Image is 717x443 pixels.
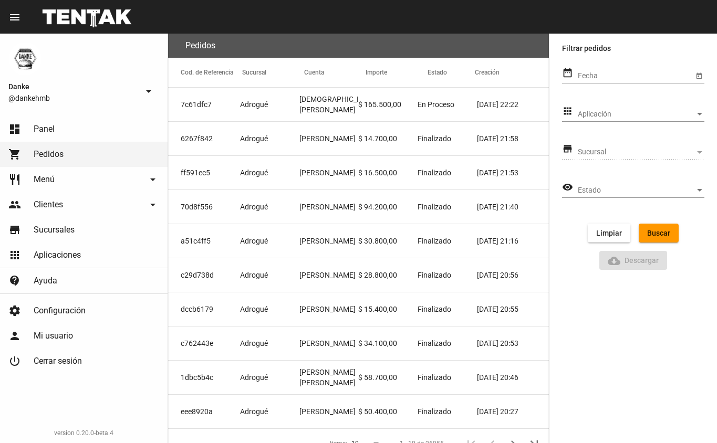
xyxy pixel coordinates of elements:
[578,186,704,195] mat-select: Estado
[418,133,451,144] span: Finalizado
[299,258,359,292] mat-cell: [PERSON_NAME]
[418,236,451,246] span: Finalizado
[168,258,240,292] mat-cell: c29d738d
[562,143,573,155] mat-icon: store
[240,133,268,144] span: Adrogué
[477,258,549,292] mat-cell: [DATE] 20:56
[358,292,418,326] mat-cell: $ 15.400,00
[358,88,418,121] mat-cell: $ 165.500,00
[168,88,240,121] mat-cell: 7c61dfc7
[8,355,21,367] mat-icon: power_settings_new
[358,326,418,360] mat-cell: $ 34.100,00
[578,110,695,119] span: Aplicación
[8,198,21,211] mat-icon: people
[477,326,549,360] mat-cell: [DATE] 20:53
[34,276,57,286] span: Ayuda
[477,122,549,155] mat-cell: [DATE] 21:58
[168,58,242,87] mat-header-cell: Cod. de Referencia
[168,122,240,155] mat-cell: 6267f842
[8,249,21,261] mat-icon: apps
[647,229,670,237] span: Buscar
[8,93,138,103] span: @dankehmb
[34,356,82,366] span: Cerrar sesión
[299,361,359,394] mat-cell: [PERSON_NAME] [PERSON_NAME]
[240,236,268,246] span: Adrogué
[8,148,21,161] mat-icon: shopping_cart
[8,304,21,317] mat-icon: settings
[8,330,21,342] mat-icon: person
[34,331,73,341] span: Mi usuario
[8,173,21,186] mat-icon: restaurant
[304,58,366,87] mat-header-cell: Cuenta
[596,229,622,237] span: Limpiar
[147,173,159,186] mat-icon: arrow_drop_down
[8,11,21,24] mat-icon: menu
[168,190,240,224] mat-cell: 70d8f556
[34,149,64,160] span: Pedidos
[477,190,549,224] mat-cell: [DATE] 21:40
[477,156,549,189] mat-cell: [DATE] 21:53
[673,401,706,433] iframe: chat widget
[562,42,704,55] label: Filtrar pedidos
[418,167,451,178] span: Finalizado
[240,270,268,280] span: Adrogué
[578,148,704,156] mat-select: Sucursal
[168,292,240,326] mat-cell: dccb6179
[418,270,451,280] span: Finalizado
[418,99,454,110] span: En Proceso
[358,122,418,155] mat-cell: $ 14.700,00
[299,88,359,121] mat-cell: [DEMOGRAPHIC_DATA][PERSON_NAME]
[477,292,549,326] mat-cell: [DATE] 20:55
[240,338,268,349] span: Adrogué
[185,38,215,53] h3: Pedidos
[418,406,451,417] span: Finalizado
[34,305,86,316] span: Configuración
[168,224,240,258] mat-cell: a51c4ff5
[8,80,138,93] span: Danke
[578,186,695,195] span: Estado
[8,42,42,76] img: 1d4517d0-56da-456b-81f5-6111ccf01445.png
[34,250,81,260] span: Aplicaciones
[299,326,359,360] mat-cell: [PERSON_NAME]
[418,338,451,349] span: Finalizado
[578,148,695,156] span: Sucursal
[299,224,359,258] mat-cell: [PERSON_NAME]
[477,224,549,258] mat-cell: [DATE] 21:16
[299,395,359,428] mat-cell: [PERSON_NAME]
[8,275,21,287] mat-icon: contact_support
[608,256,659,265] span: Descargar
[475,58,549,87] mat-header-cell: Creación
[562,181,573,194] mat-icon: visibility
[578,110,704,119] mat-select: Aplicación
[477,395,549,428] mat-cell: [DATE] 20:27
[578,72,693,80] input: Fecha
[358,224,418,258] mat-cell: $ 30.800,00
[299,122,359,155] mat-cell: [PERSON_NAME]
[168,156,240,189] mat-cell: ff591ec5
[358,156,418,189] mat-cell: $ 16.500,00
[147,198,159,211] mat-icon: arrow_drop_down
[693,70,704,81] button: Open calendar
[418,304,451,314] span: Finalizado
[418,202,451,212] span: Finalizado
[34,124,55,134] span: Panel
[588,224,630,242] button: Limpiar
[240,406,268,417] span: Adrogué
[34,174,55,185] span: Menú
[240,202,268,212] span: Adrogué
[168,361,240,394] mat-cell: 1dbc5b4c
[299,190,359,224] mat-cell: [PERSON_NAME]
[8,428,159,438] div: version 0.20.0-beta.4
[240,99,268,110] span: Adrogué
[34,225,75,235] span: Sucursales
[240,372,268,383] span: Adrogué
[299,292,359,326] mat-cell: [PERSON_NAME]
[168,34,549,58] flou-section-header: Pedidos
[299,156,359,189] mat-cell: [PERSON_NAME]
[477,361,549,394] mat-cell: [DATE] 20:46
[8,224,21,236] mat-icon: store
[366,58,427,87] mat-header-cell: Importe
[358,190,418,224] mat-cell: $ 94.200,00
[240,304,268,314] span: Adrogué
[608,255,620,267] mat-icon: Descargar Reporte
